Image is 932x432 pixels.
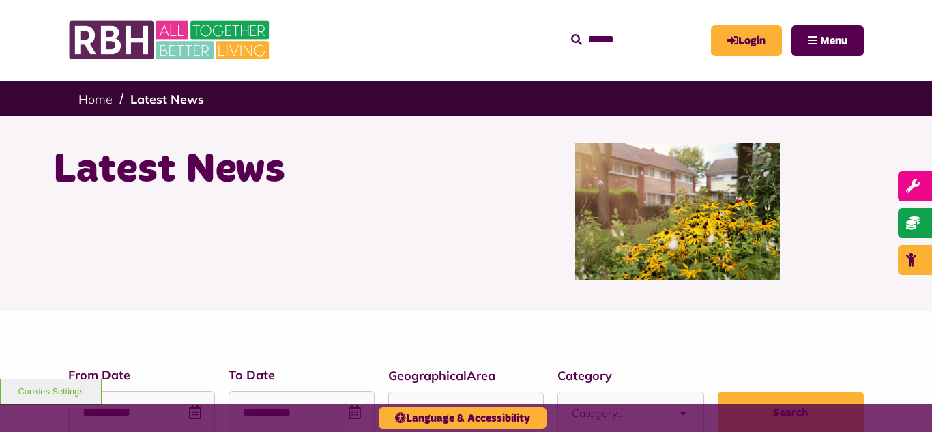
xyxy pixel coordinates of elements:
label: GeographicalArea [388,366,544,385]
label: Category [557,366,704,385]
iframe: Netcall Web Assistant for live chat [871,371,932,432]
a: MyRBH [711,25,782,56]
button: Language & Accessibility [379,407,547,429]
img: RBH [68,14,273,67]
a: Latest News [130,91,204,107]
button: Navigation [791,25,864,56]
a: Home [78,91,113,107]
span: Menu [820,35,847,46]
h1: Latest News [53,143,456,197]
label: To Date [229,366,375,384]
img: SAZ MEDIA RBH HOUSING4 [575,143,780,280]
label: From Date [68,366,215,384]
